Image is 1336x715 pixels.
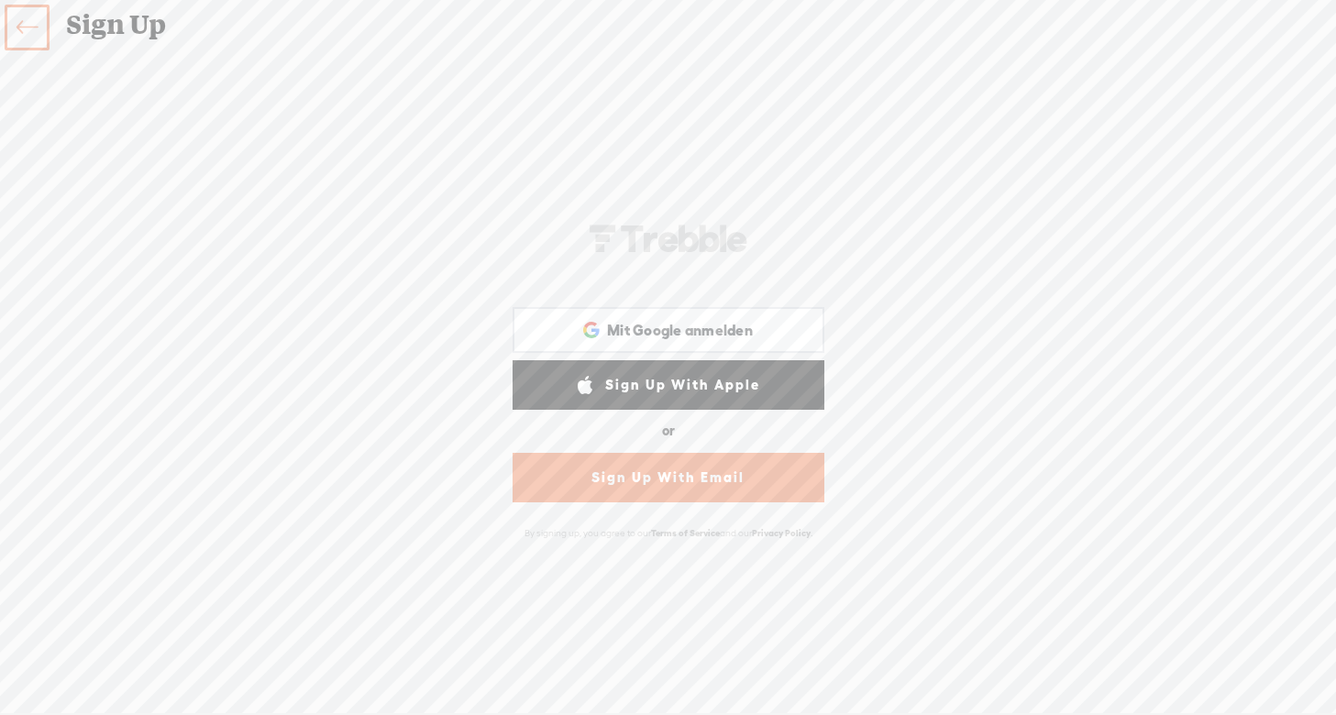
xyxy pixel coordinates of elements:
[513,307,824,353] div: Mit Google anmelden
[662,416,675,445] div: or
[508,518,829,548] div: By signing up, you agree to our and our .
[607,321,753,340] span: Mit Google anmelden
[513,360,824,410] a: Sign Up With Apple
[752,528,811,538] a: Privacy Policy
[513,453,824,502] a: Sign Up With Email
[651,528,720,538] a: Terms of Service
